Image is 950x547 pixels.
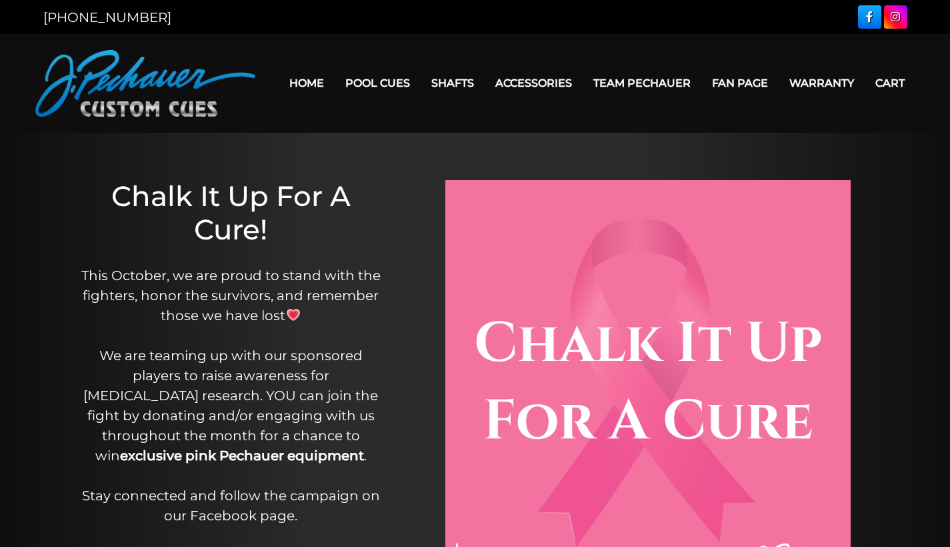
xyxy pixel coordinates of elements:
a: Fan Page [701,66,779,100]
a: Cart [865,66,915,100]
h1: Chalk It Up For A Cure! [78,179,384,247]
a: Team Pechauer [583,66,701,100]
strong: exclusive pink Pechauer equipment [120,448,364,464]
a: Home [279,66,335,100]
a: Pool Cues [335,66,421,100]
a: Accessories [485,66,583,100]
img: Pechauer Custom Cues [35,50,255,117]
p: This October, we are proud to stand with the fighters, honor the survivors, and remember those we... [78,265,384,526]
a: [PHONE_NUMBER] [43,9,171,25]
a: Shafts [421,66,485,100]
img: 💗 [287,308,300,322]
a: Warranty [779,66,865,100]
